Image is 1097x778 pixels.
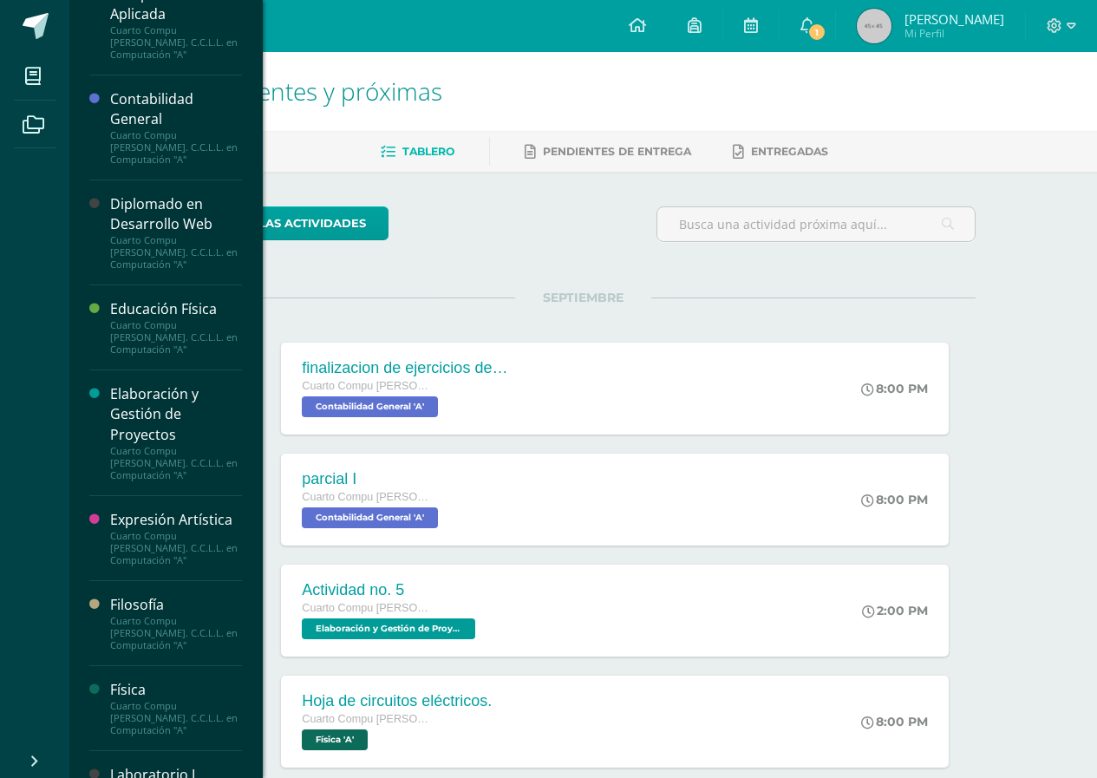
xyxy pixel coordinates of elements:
[657,207,975,241] input: Busca una actividad próxima aquí...
[543,145,691,158] span: Pendientes de entrega
[110,700,242,736] div: Cuarto Compu [PERSON_NAME]. C.C.L.L. en Computación "A"
[302,380,432,392] span: Cuarto Compu [PERSON_NAME]. C.C.L.L. en Computación
[110,89,242,129] div: Contabilidad General
[302,713,432,725] span: Cuarto Compu [PERSON_NAME]. C.C.L.L. en Computación
[110,319,242,356] div: Cuarto Compu [PERSON_NAME]. C.C.L.L. en Computación "A"
[861,492,928,507] div: 8:00 PM
[381,138,454,166] a: Tablero
[110,299,242,319] div: Educación Física
[862,603,928,618] div: 2:00 PM
[402,145,454,158] span: Tablero
[110,234,242,271] div: Cuarto Compu [PERSON_NAME]. C.C.L.L. en Computación "A"
[733,138,828,166] a: Entregadas
[110,615,242,651] div: Cuarto Compu [PERSON_NAME]. C.C.L.L. en Computación "A"
[110,384,242,444] div: Elaboración y Gestión de Proyectos
[302,602,432,614] span: Cuarto Compu [PERSON_NAME]. C.C.L.L. en Computación
[302,470,442,488] div: parcial I
[904,26,1004,41] span: Mi Perfil
[110,595,242,651] a: FilosofíaCuarto Compu [PERSON_NAME]. C.C.L.L. en Computación "A"
[525,138,691,166] a: Pendientes de entrega
[751,145,828,158] span: Entregadas
[110,89,242,166] a: Contabilidad GeneralCuarto Compu [PERSON_NAME]. C.C.L.L. en Computación "A"
[110,299,242,356] a: Educación FísicaCuarto Compu [PERSON_NAME]. C.C.L.L. en Computación "A"
[302,729,368,750] span: Física 'A'
[110,194,242,271] a: Diplomado en Desarrollo WebCuarto Compu [PERSON_NAME]. C.C.L.L. en Computación "A"
[861,381,928,396] div: 8:00 PM
[807,23,826,42] span: 1
[110,510,242,530] div: Expresión Artística
[110,384,242,481] a: Elaboración y Gestión de ProyectosCuarto Compu [PERSON_NAME]. C.C.L.L. en Computación "A"
[302,692,492,710] div: Hoja de circuitos eléctricos.
[302,507,438,528] span: Contabilidad General 'A'
[302,396,438,417] span: Contabilidad General 'A'
[110,24,242,61] div: Cuarto Compu [PERSON_NAME]. C.C.L.L. en Computación "A"
[904,10,1004,28] span: [PERSON_NAME]
[302,581,480,599] div: Actividad no. 5
[110,510,242,566] a: Expresión ArtísticaCuarto Compu [PERSON_NAME]. C.C.L.L. en Computación "A"
[110,680,242,700] div: Física
[302,359,510,377] div: finalizacion de ejercicios de T gráficas, 2 firmas
[110,530,242,566] div: Cuarto Compu [PERSON_NAME]. C.C.L.L. en Computación "A"
[110,194,242,234] div: Diplomado en Desarrollo Web
[857,9,891,43] img: 45x45
[90,75,442,108] span: Actividades recientes y próximas
[861,714,928,729] div: 8:00 PM
[110,680,242,736] a: FísicaCuarto Compu [PERSON_NAME]. C.C.L.L. en Computación "A"
[110,595,242,615] div: Filosofía
[110,129,242,166] div: Cuarto Compu [PERSON_NAME]. C.C.L.L. en Computación "A"
[110,445,242,481] div: Cuarto Compu [PERSON_NAME]. C.C.L.L. en Computación "A"
[191,206,389,240] a: todas las Actividades
[302,491,432,503] span: Cuarto Compu [PERSON_NAME]. C.C.L.L. en Computación
[302,618,475,639] span: Elaboración y Gestión de Proyectos 'A'
[515,290,651,305] span: SEPTIEMBRE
